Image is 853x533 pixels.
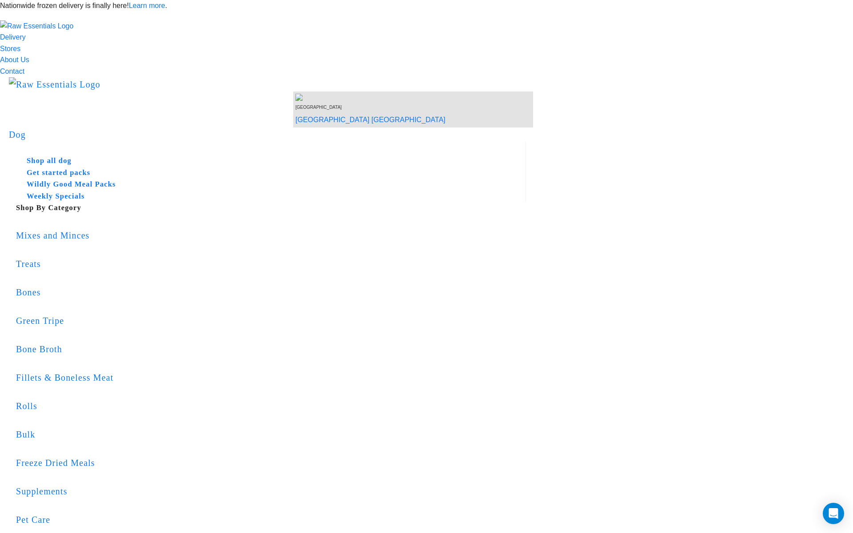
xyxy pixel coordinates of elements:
[16,444,526,482] a: Freeze Dried Meals
[9,77,100,91] img: Raw Essentials Logo
[16,456,526,470] div: Freeze Dried Meals
[9,130,26,139] a: Dog
[295,116,370,123] a: [GEOGRAPHIC_DATA]
[16,155,511,167] a: Shop all dog
[27,191,511,203] h5: Weekly Specials
[16,484,526,498] div: Supplements
[16,216,526,255] a: Mixes and Minces
[295,94,304,101] img: van-moving.png
[16,273,526,311] a: Bones
[16,370,526,385] div: Fillets & Boneless Meat
[16,330,526,368] a: Bone Broth
[27,179,511,191] h5: Wildly Good Meal Packs
[16,387,526,425] a: Rolls
[27,155,511,167] h5: Shop all dog
[16,302,526,340] a: Green Tripe
[16,191,511,203] a: Weekly Specials
[371,116,446,123] a: [GEOGRAPHIC_DATA]
[16,228,526,243] div: Mixes and Minces
[16,245,526,283] a: Treats
[16,257,526,271] div: Treats
[823,503,844,524] div: Open Intercom Messenger
[16,179,511,191] a: Wildly Good Meal Packs
[16,342,526,356] div: Bone Broth
[295,105,342,110] span: [GEOGRAPHIC_DATA]
[16,427,526,442] div: Bulk
[16,513,526,527] div: Pet Care
[27,167,511,179] h5: Get started packs
[129,2,165,9] a: Learn more
[16,285,526,299] div: Bones
[16,202,526,214] h5: Shop By Category
[16,314,526,328] div: Green Tripe
[16,399,526,413] div: Rolls
[16,167,511,179] a: Get started packs
[16,472,526,510] a: Supplements
[16,415,526,453] a: Bulk
[16,358,526,397] a: Fillets & Boneless Meat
